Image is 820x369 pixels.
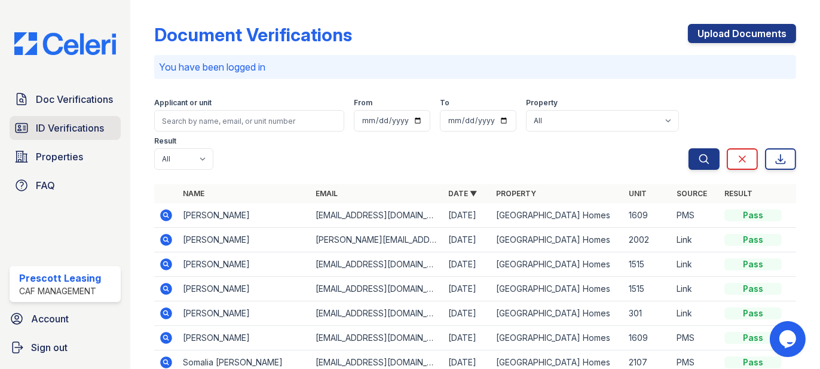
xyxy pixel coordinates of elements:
td: [DATE] [443,326,491,350]
div: Pass [724,209,782,221]
a: Source [677,189,707,198]
td: [DATE] [443,277,491,301]
div: Pass [724,258,782,270]
a: ID Verifications [10,116,121,140]
label: To [440,98,449,108]
a: Sign out [5,336,126,359]
span: Properties [36,150,83,164]
div: Prescott Leasing [19,271,101,285]
td: PMS [672,326,720,350]
a: Doc Verifications [10,87,121,111]
div: CAF Management [19,285,101,297]
td: [PERSON_NAME] [178,301,311,326]
iframe: chat widget [770,321,808,357]
td: [DATE] [443,301,491,326]
td: [PERSON_NAME] [178,326,311,350]
div: Pass [724,234,782,246]
label: Applicant or unit [154,98,212,108]
td: [PERSON_NAME] [178,228,311,252]
td: [DATE] [443,252,491,277]
td: [GEOGRAPHIC_DATA] Homes [491,301,624,326]
label: Result [154,136,176,146]
td: [PERSON_NAME] [178,203,311,228]
a: Properties [10,145,121,169]
a: Email [316,189,338,198]
a: Name [183,189,204,198]
div: Pass [724,356,782,368]
td: [EMAIL_ADDRESS][DOMAIN_NAME] [311,203,443,228]
span: ID Verifications [36,121,104,135]
a: Upload Documents [688,24,796,43]
td: [PERSON_NAME] [178,277,311,301]
a: FAQ [10,173,121,197]
span: Sign out [31,340,68,355]
label: Property [526,98,558,108]
td: Link [672,277,720,301]
td: 1515 [624,252,672,277]
span: Account [31,312,69,326]
td: [EMAIL_ADDRESS][DOMAIN_NAME] [311,277,443,301]
td: Link [672,301,720,326]
div: Document Verifications [154,24,352,45]
label: From [354,98,372,108]
td: [GEOGRAPHIC_DATA] Homes [491,277,624,301]
a: Account [5,307,126,331]
td: [DATE] [443,228,491,252]
div: Pass [724,332,782,344]
td: 1609 [624,326,672,350]
div: Pass [724,307,782,319]
td: Link [672,252,720,277]
td: [GEOGRAPHIC_DATA] Homes [491,252,624,277]
td: PMS [672,203,720,228]
img: CE_Logo_Blue-a8612792a0a2168367f1c8372b55b34899dd931a85d93a1a3d3e32e68fde9ad4.png [5,32,126,55]
td: [GEOGRAPHIC_DATA] Homes [491,203,624,228]
td: [EMAIL_ADDRESS][DOMAIN_NAME] [311,301,443,326]
td: [EMAIL_ADDRESS][DOMAIN_NAME] [311,252,443,277]
p: You have been logged in [159,60,791,74]
input: Search by name, email, or unit number [154,110,344,132]
td: Link [672,228,720,252]
div: Pass [724,283,782,295]
td: 1515 [624,277,672,301]
td: [EMAIL_ADDRESS][DOMAIN_NAME] [311,326,443,350]
td: 301 [624,301,672,326]
td: [PERSON_NAME][EMAIL_ADDRESS][DOMAIN_NAME] [311,228,443,252]
td: [DATE] [443,203,491,228]
a: Date ▼ [448,189,477,198]
td: [PERSON_NAME] [178,252,311,277]
td: 2002 [624,228,672,252]
td: [GEOGRAPHIC_DATA] Homes [491,228,624,252]
span: FAQ [36,178,55,193]
a: Unit [629,189,647,198]
a: Result [724,189,752,198]
span: Doc Verifications [36,92,113,106]
a: Property [496,189,536,198]
td: [GEOGRAPHIC_DATA] Homes [491,326,624,350]
td: 1609 [624,203,672,228]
